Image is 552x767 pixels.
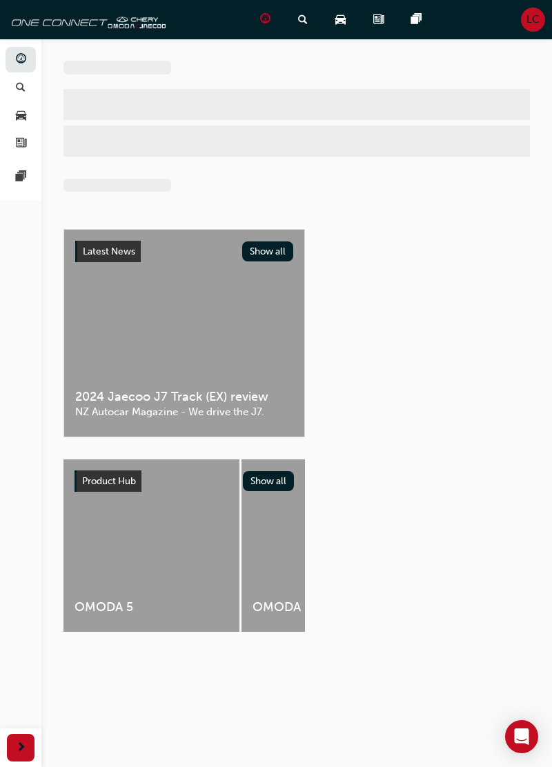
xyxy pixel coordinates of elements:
[400,6,438,34] a: pages-icon
[253,599,406,615] span: OMODA E5
[75,470,294,492] a: Product HubShow all
[16,54,26,66] span: guage-icon
[411,11,422,28] span: pages-icon
[324,6,362,34] a: car-icon
[16,739,26,757] span: next-icon
[75,404,293,420] span: NZ Autocar Magazine - We drive the J7.
[243,471,295,491] button: Show all
[298,11,308,28] span: search-icon
[521,8,545,32] button: LC
[242,241,294,261] button: Show all
[75,389,293,405] span: 2024 Jaecoo J7 Track (EX) review
[16,82,26,94] span: search-icon
[249,6,287,34] a: guage-icon
[362,6,400,34] a: news-icon
[260,11,270,28] span: guage-icon
[75,599,228,615] span: OMODA 5
[287,6,324,34] a: search-icon
[63,229,305,437] a: Latest NewsShow all2024 Jaecoo J7 Track (EX) reviewNZ Autocar Magazine - We drive the J7.
[83,246,135,257] span: Latest News
[241,459,417,632] a: OMODA E5
[7,6,166,33] img: oneconnect
[16,138,26,150] span: news-icon
[63,459,239,632] a: OMODA 5
[82,475,136,487] span: Product Hub
[16,110,26,122] span: car-icon
[335,11,346,28] span: car-icon
[16,171,26,183] span: pages-icon
[373,11,384,28] span: news-icon
[505,720,538,753] div: Open Intercom Messenger
[75,241,293,263] a: Latest NewsShow all
[526,12,540,28] span: LC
